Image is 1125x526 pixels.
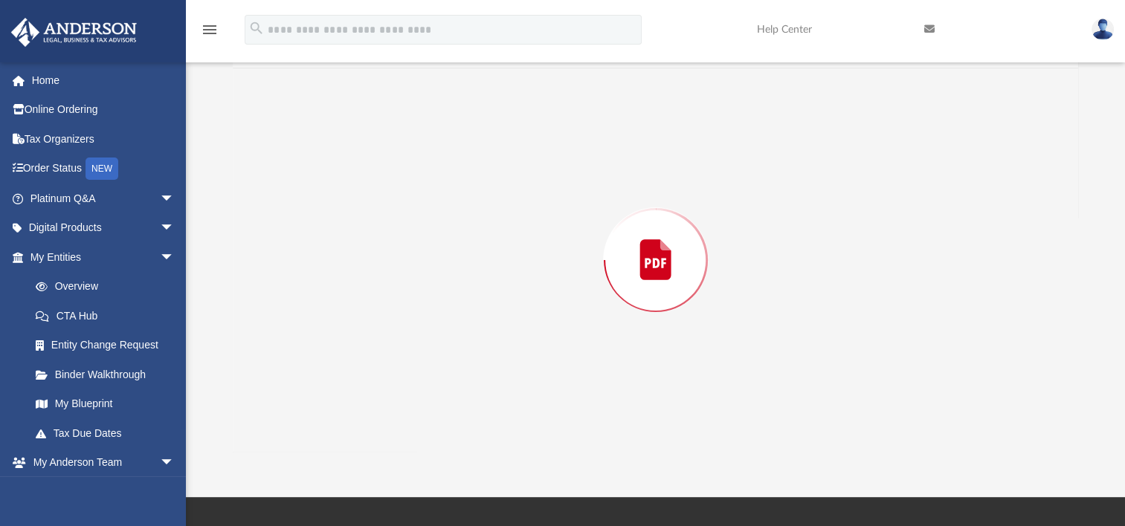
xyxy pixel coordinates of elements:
[160,184,190,214] span: arrow_drop_down
[10,154,197,184] a: Order StatusNEW
[233,30,1078,452] div: Preview
[1092,19,1114,40] img: User Pic
[21,418,197,448] a: Tax Due Dates
[21,389,190,419] a: My Blueprint
[10,184,197,213] a: Platinum Q&Aarrow_drop_down
[201,21,219,39] i: menu
[10,448,190,478] a: My Anderson Teamarrow_drop_down
[21,301,197,331] a: CTA Hub
[10,95,197,125] a: Online Ordering
[10,242,197,272] a: My Entitiesarrow_drop_down
[21,360,197,389] a: Binder Walkthrough
[21,331,197,360] a: Entity Change Request
[21,272,197,302] a: Overview
[160,242,190,273] span: arrow_drop_down
[10,124,197,154] a: Tax Organizers
[10,213,197,243] a: Digital Productsarrow_drop_down
[10,65,197,95] a: Home
[7,18,141,47] img: Anderson Advisors Platinum Portal
[160,213,190,244] span: arrow_drop_down
[201,28,219,39] a: menu
[248,20,265,36] i: search
[160,448,190,478] span: arrow_drop_down
[86,158,118,180] div: NEW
